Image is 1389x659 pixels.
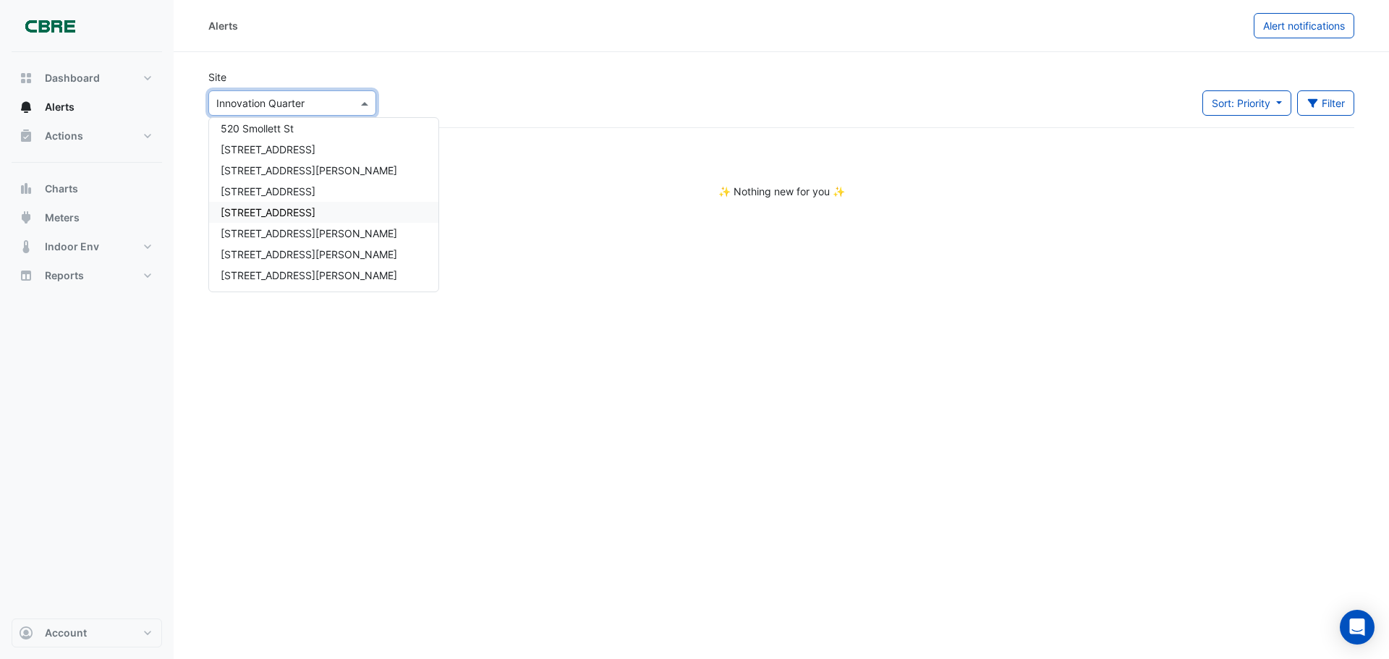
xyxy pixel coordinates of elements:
[19,239,33,254] app-icon: Indoor Env
[19,211,33,225] app-icon: Meters
[208,18,238,33] div: Alerts
[17,12,82,41] img: Company Logo
[1297,90,1355,116] button: Filter
[19,71,33,85] app-icon: Dashboard
[45,182,78,196] span: Charts
[208,69,226,85] label: Site
[45,239,99,254] span: Indoor Env
[221,227,397,239] span: [STREET_ADDRESS][PERSON_NAME]
[221,248,397,260] span: [STREET_ADDRESS][PERSON_NAME]
[12,203,162,232] button: Meters
[45,71,100,85] span: Dashboard
[45,626,87,640] span: Account
[1340,610,1375,645] div: Open Intercom Messenger
[45,211,80,225] span: Meters
[221,269,397,281] span: [STREET_ADDRESS][PERSON_NAME]
[221,206,315,218] span: [STREET_ADDRESS]
[12,232,162,261] button: Indoor Env
[45,129,83,143] span: Actions
[19,100,33,114] app-icon: Alerts
[12,122,162,150] button: Actions
[1263,20,1345,32] span: Alert notifications
[19,268,33,283] app-icon: Reports
[1254,13,1354,38] button: Alert notifications
[12,64,162,93] button: Dashboard
[45,268,84,283] span: Reports
[208,117,439,292] ng-dropdown-panel: Options list
[12,618,162,647] button: Account
[1202,90,1291,116] button: Sort: Priority
[221,143,315,156] span: [STREET_ADDRESS]
[221,185,315,197] span: [STREET_ADDRESS]
[1212,97,1270,109] span: Sort: Priority
[12,93,162,122] button: Alerts
[45,100,75,114] span: Alerts
[19,129,33,143] app-icon: Actions
[221,164,397,177] span: [STREET_ADDRESS][PERSON_NAME]
[208,184,1354,199] div: ✨ Nothing new for you ✨
[12,261,162,290] button: Reports
[19,182,33,196] app-icon: Charts
[12,174,162,203] button: Charts
[221,290,315,302] span: [STREET_ADDRESS]
[221,122,294,135] span: 520 Smollett St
